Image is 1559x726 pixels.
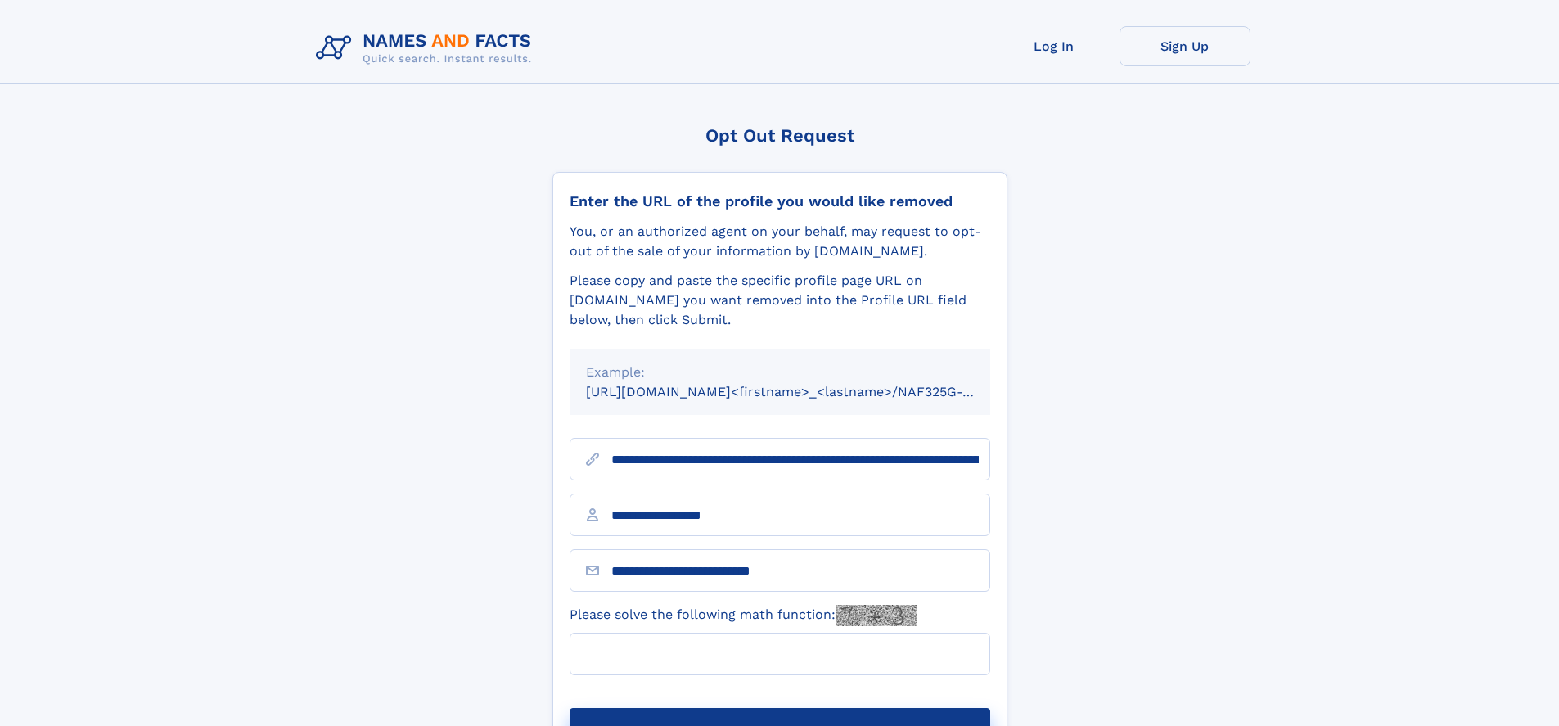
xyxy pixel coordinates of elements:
div: Example: [586,363,974,382]
label: Please solve the following math function: [570,605,917,626]
div: Please copy and paste the specific profile page URL on [DOMAIN_NAME] you want removed into the Pr... [570,271,990,330]
small: [URL][DOMAIN_NAME]<firstname>_<lastname>/NAF325G-xxxxxxxx [586,384,1021,399]
a: Log In [989,26,1120,66]
a: Sign Up [1120,26,1250,66]
div: Opt Out Request [552,125,1007,146]
img: Logo Names and Facts [309,26,545,70]
div: You, or an authorized agent on your behalf, may request to opt-out of the sale of your informatio... [570,222,990,261]
div: Enter the URL of the profile you would like removed [570,192,990,210]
